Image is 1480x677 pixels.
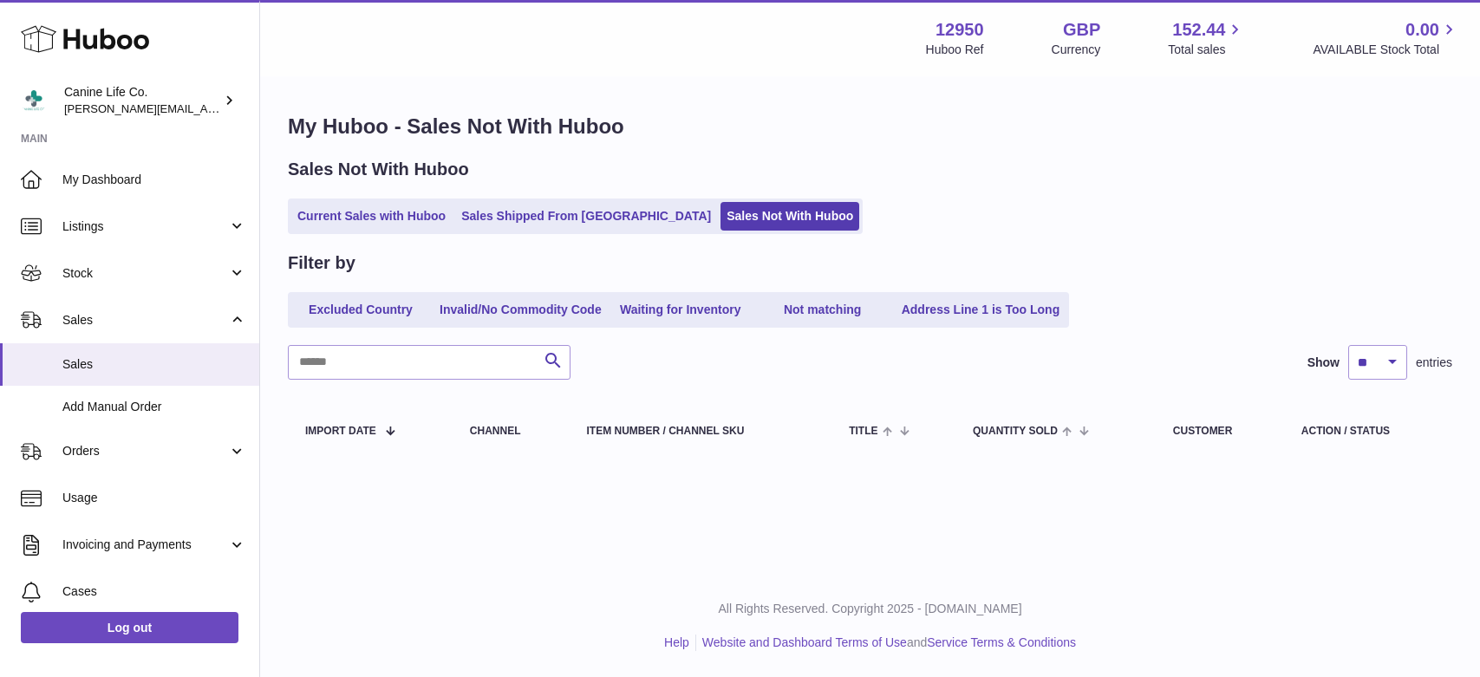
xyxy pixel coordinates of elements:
span: AVAILABLE Stock Total [1313,42,1459,58]
span: Add Manual Order [62,399,246,415]
div: Customer [1173,426,1267,437]
span: Listings [62,218,228,235]
a: Current Sales with Huboo [291,202,452,231]
span: Quantity Sold [973,426,1058,437]
a: Service Terms & Conditions [927,635,1076,649]
a: Invalid/No Commodity Code [434,296,608,324]
li: and [696,635,1076,651]
span: Usage [62,490,246,506]
strong: GBP [1063,18,1100,42]
img: kevin@clsgltd.co.uk [21,88,47,114]
span: entries [1416,355,1452,371]
a: 0.00 AVAILABLE Stock Total [1313,18,1459,58]
a: Waiting for Inventory [611,296,750,324]
span: Cases [62,583,246,600]
h1: My Huboo - Sales Not With Huboo [288,113,1452,140]
span: Stock [62,265,228,282]
strong: 12950 [936,18,984,42]
span: Import date [305,426,376,437]
div: Channel [470,426,552,437]
span: Sales [62,356,246,373]
label: Show [1307,355,1340,371]
span: My Dashboard [62,172,246,188]
a: Excluded Country [291,296,430,324]
span: Orders [62,443,228,459]
a: Log out [21,612,238,643]
span: Total sales [1168,42,1245,58]
a: Website and Dashboard Terms of Use [702,635,907,649]
span: Title [849,426,877,437]
span: [PERSON_NAME][EMAIL_ADDRESS][DOMAIN_NAME] [64,101,348,115]
a: Address Line 1 is Too Long [896,296,1066,324]
div: Currency [1052,42,1101,58]
div: Action / Status [1301,426,1435,437]
div: Canine Life Co. [64,84,220,117]
a: Sales Shipped From [GEOGRAPHIC_DATA] [455,202,717,231]
span: 152.44 [1172,18,1225,42]
p: All Rights Reserved. Copyright 2025 - [DOMAIN_NAME] [274,601,1466,617]
span: Invoicing and Payments [62,537,228,553]
a: Help [664,635,689,649]
span: 0.00 [1405,18,1439,42]
a: Sales Not With Huboo [720,202,859,231]
h2: Filter by [288,251,355,275]
a: Not matching [753,296,892,324]
span: Sales [62,312,228,329]
h2: Sales Not With Huboo [288,158,469,181]
a: 152.44 Total sales [1168,18,1245,58]
div: Item Number / Channel SKU [587,426,815,437]
div: Huboo Ref [926,42,984,58]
